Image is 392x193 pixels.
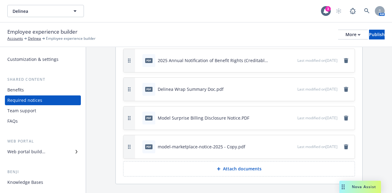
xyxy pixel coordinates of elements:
div: Benji [5,169,81,175]
span: pdf [145,144,153,149]
a: Required notices [5,95,81,105]
button: preview file [289,57,295,64]
button: preview file [289,86,295,92]
div: Publish [369,30,385,39]
button: download file [280,115,285,121]
div: Drag to move [339,181,347,193]
span: Last modified on [DATE] [297,115,337,121]
a: Report a Bug [347,5,359,17]
span: Employee experience builder [7,28,77,36]
span: Last modified on [DATE] [297,58,337,63]
a: Team support [5,106,81,116]
button: Delinea [7,5,84,17]
span: PDF [145,116,153,120]
div: Knowledge Bases [7,177,43,187]
div: Web portal builder [7,147,45,157]
button: download file [280,57,285,64]
div: FAQs [7,116,18,126]
div: Team support [7,106,36,116]
div: Web portal [5,138,81,144]
a: Customization & settings [5,54,81,64]
div: Delinea Wrap Summary Doc.pdf [158,86,224,92]
button: Publish [369,30,385,39]
a: remove [342,86,350,93]
div: Required notices [7,95,42,105]
p: Attach documents [223,166,262,172]
span: Delinea [13,8,66,14]
div: Model Surprise Billing Disclosure Notice.PDF [158,115,249,121]
span: Employee experience builder [46,36,96,41]
a: Knowledge Bases [5,177,81,187]
a: Delinea [28,36,41,41]
div: More [345,30,360,39]
button: download file [280,143,285,150]
button: download file [280,86,285,92]
button: preview file [289,115,295,121]
div: Customization & settings [7,54,58,64]
button: Nova Assist [339,181,381,193]
div: model-marketplace-notice-2025 - Copy.pdf [158,143,245,150]
div: Benefits [7,85,24,95]
a: Search [361,5,373,17]
span: pdf [145,87,153,91]
button: More [338,30,368,39]
span: pdf [145,58,153,63]
span: Last modified on [DATE] [297,87,337,92]
a: remove [342,143,350,150]
a: Start snowing [333,5,345,17]
div: 2025 Annual Notification of Benefit Rights (Creditable).pdf [158,57,269,64]
a: remove [342,114,350,122]
span: Last modified on [DATE] [297,144,337,149]
div: Shared content [5,76,81,83]
a: Benefits [5,85,81,95]
a: remove [342,57,350,64]
button: preview file [289,143,295,150]
a: Accounts [7,36,23,41]
button: Attach documents [123,161,355,176]
a: FAQs [5,116,81,126]
a: Web portal builder [5,147,81,157]
span: Nova Assist [352,184,376,189]
div: 3 [325,6,331,12]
